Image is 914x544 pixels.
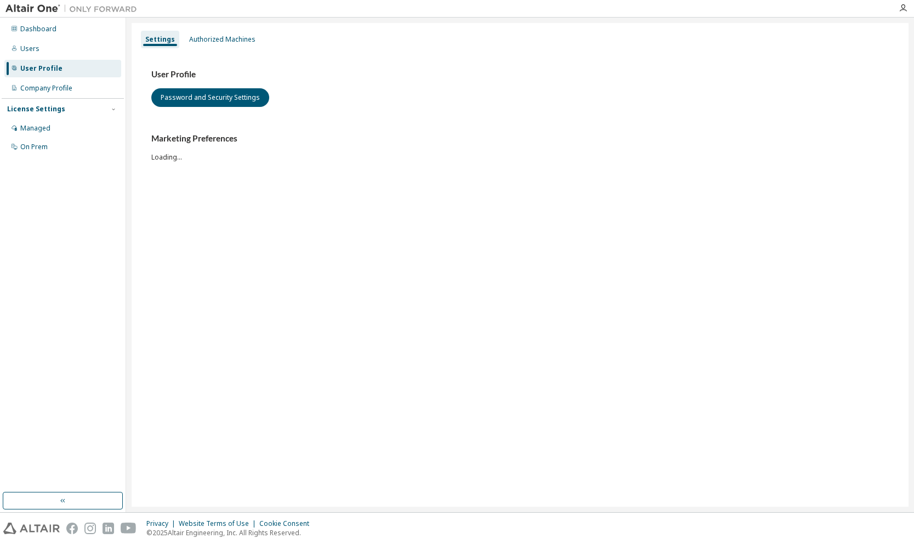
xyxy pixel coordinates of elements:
button: Password and Security Settings [151,88,269,107]
div: Privacy [146,519,179,528]
div: Settings [145,35,175,44]
div: Website Terms of Use [179,519,259,528]
div: Users [20,44,39,53]
img: Altair One [5,3,143,14]
img: youtube.svg [121,523,137,534]
div: Managed [20,124,50,133]
h3: Marketing Preferences [151,133,889,144]
div: On Prem [20,143,48,151]
p: © 2025 Altair Engineering, Inc. All Rights Reserved. [146,528,316,537]
img: instagram.svg [84,523,96,534]
img: facebook.svg [66,523,78,534]
h3: User Profile [151,69,889,80]
div: Company Profile [20,84,72,93]
div: Loading... [151,133,889,161]
div: License Settings [7,105,65,114]
div: Authorized Machines [189,35,256,44]
img: altair_logo.svg [3,523,60,534]
div: User Profile [20,64,63,73]
img: linkedin.svg [103,523,114,534]
div: Dashboard [20,25,56,33]
div: Cookie Consent [259,519,316,528]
